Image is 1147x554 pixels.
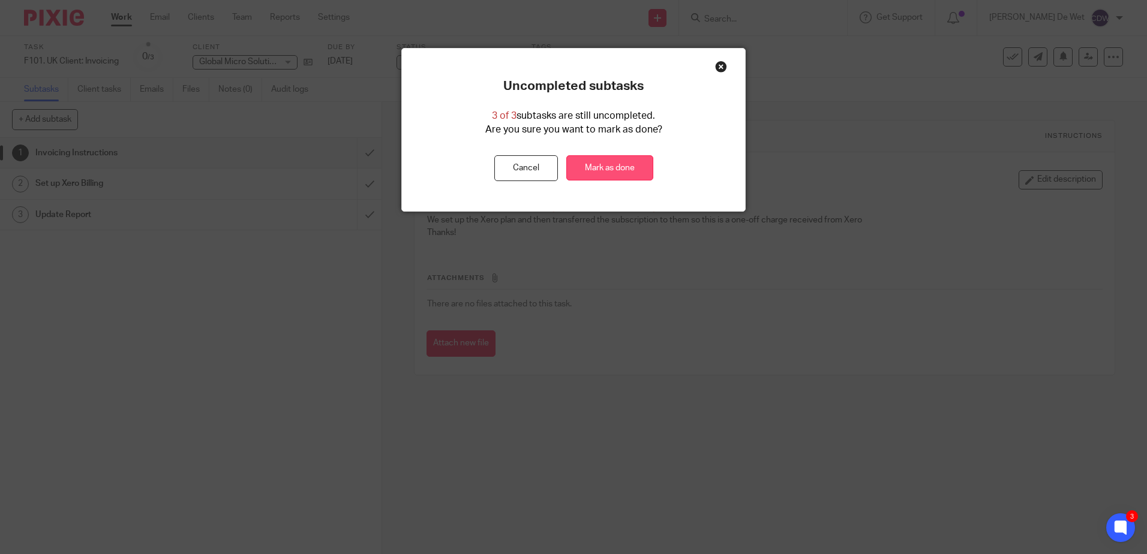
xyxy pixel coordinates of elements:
[485,123,662,137] p: Are you sure you want to mark as done?
[715,61,727,73] div: Close this dialog window
[566,155,653,181] a: Mark as done
[492,111,517,121] span: 3 of 3
[494,155,558,181] button: Cancel
[492,109,655,123] p: subtasks are still uncompleted.
[503,79,644,94] p: Uncompleted subtasks
[1126,510,1138,522] div: 3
